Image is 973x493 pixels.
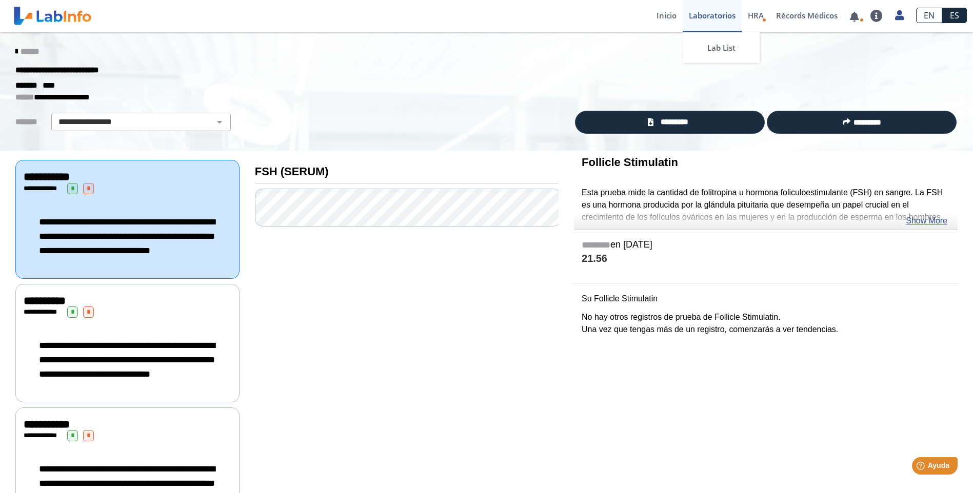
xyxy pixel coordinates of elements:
p: Su Follicle Stimulatin [582,293,950,305]
a: EN [916,8,942,23]
a: Lab List [683,32,760,63]
b: Follicle Stimulatin [582,156,678,169]
a: Show More [906,215,947,227]
h5: en [DATE] [582,239,950,251]
span: HRA [748,10,764,20]
a: ES [942,8,967,23]
h4: 21.56 [582,253,950,265]
iframe: Help widget launcher [882,453,962,482]
b: FSH (SERUM) [255,165,329,178]
p: No hay otros registros de prueba de Follicle Stimulatin. Una vez que tengas más de un registro, c... [582,311,950,336]
p: Esta prueba mide la cantidad de folitropina u hormona foliculoestimulante (FSH) en sangre. La FSH... [582,187,950,223]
